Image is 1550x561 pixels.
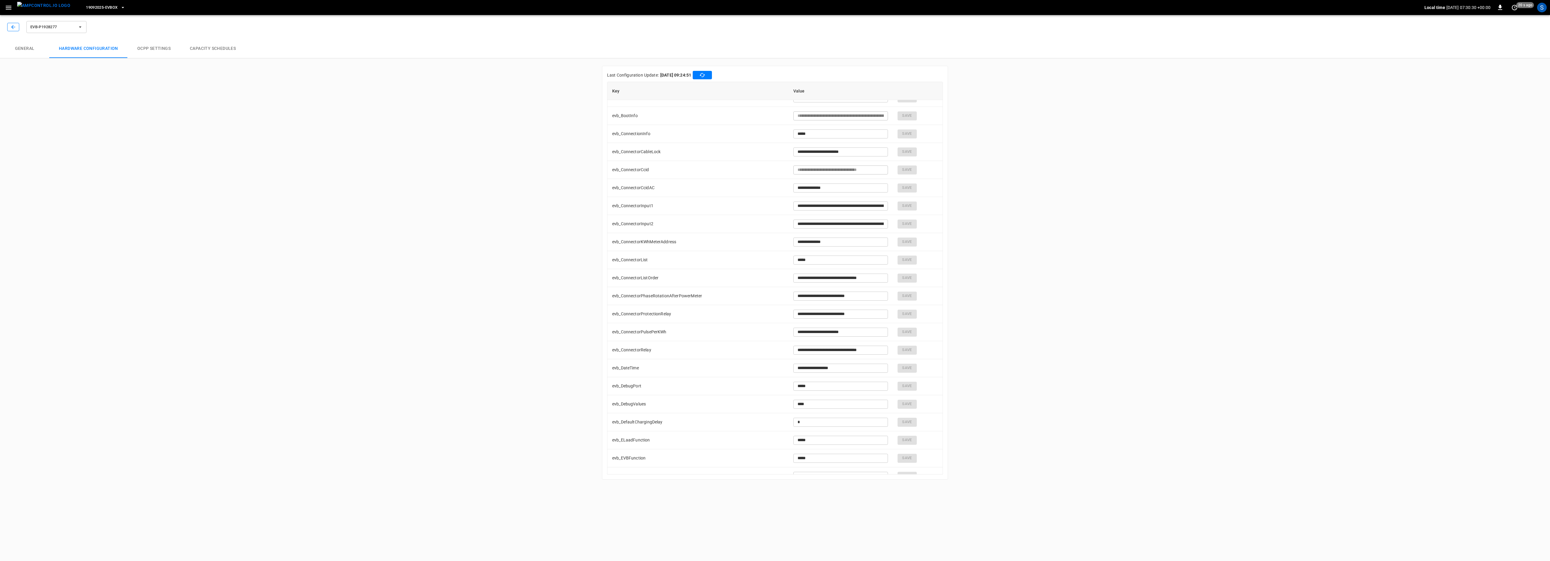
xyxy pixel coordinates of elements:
td: evb_GPSValues [607,467,789,485]
td: evb_ConnectorCcidAC [607,179,789,197]
td: evb_ConnectorProtectionRelay [607,305,789,323]
button: OCPP settings [128,39,180,58]
img: ampcontrol.io logo [17,2,70,9]
td: evb_ConnectorInput1 [607,197,789,215]
td: evb_DebugPort [607,377,789,395]
td: evb_ConnectorKWhMeterAddress [607,233,789,251]
td: evb_EVBFunction [607,449,789,467]
button: EVB-P1928277 [26,21,87,33]
span: EVB-P1928277 [30,24,75,31]
button: set refresh interval [1510,3,1519,12]
td: evb_ConnectorCableLock [607,143,789,161]
td: evb_ConnectionInfo [607,125,789,143]
span: 20 s ago [1516,2,1534,8]
p: Last Configuration Update: [607,72,659,78]
td: evb_ConnectorRelay [607,341,789,359]
td: evb_ELaadFunction [607,431,789,449]
div: profile-icon [1537,3,1547,12]
th: Key [607,82,789,100]
td: evb_ConnectorListOrder [607,269,789,287]
span: 19092025-EVBox [86,4,117,11]
p: Local time [1424,5,1445,11]
td: evb_ConnectorInput2 [607,215,789,233]
th: Value [789,82,893,100]
td: evb_ConnectorCcid [607,161,789,179]
button: Capacity Schedules [180,39,245,58]
td: evb_DebugValues [607,395,789,413]
td: evb_BootInfo [607,107,789,125]
td: evb_DateTime [607,359,789,377]
td: evb_ConnectorPulsePerKWh [607,323,789,341]
td: evb_ConnectorList [607,251,789,269]
button: Hardware configuration [49,39,128,58]
td: evb_ConnectorPhaseRotationAfterPowerMeter [607,287,789,305]
b: [DATE] 09:24:51 [660,72,691,78]
button: 19092025-EVBox [84,2,128,14]
td: evb_DefaultChargingDelay [607,413,789,431]
p: [DATE] 07:30:30 +00:00 [1446,5,1491,11]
